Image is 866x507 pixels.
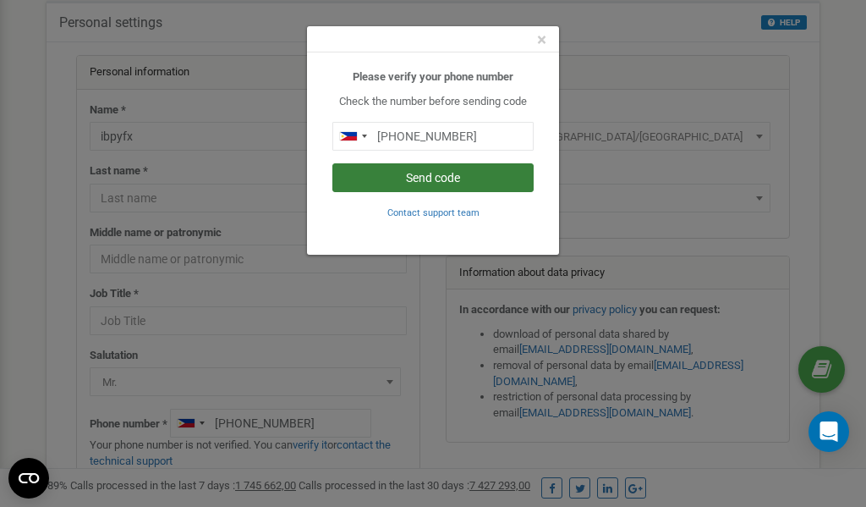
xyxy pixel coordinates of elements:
span: × [537,30,546,50]
small: Contact support team [387,207,480,218]
button: Open CMP widget [8,458,49,499]
a: Contact support team [387,206,480,218]
button: Close [537,31,546,49]
b: Please verify your phone number [353,70,513,83]
div: Open Intercom Messenger [808,411,849,452]
button: Send code [332,163,534,192]
p: Check the number before sending code [332,94,534,110]
div: Telephone country code [333,123,372,150]
input: 0905 123 4567 [332,122,534,151]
